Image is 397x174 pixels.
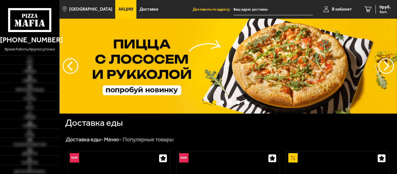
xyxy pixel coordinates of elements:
[118,7,133,12] span: Акции
[139,7,158,12] span: Доставка
[378,58,394,74] button: предыдущий
[220,100,224,104] button: точки переключения
[193,7,234,12] span: Доставить по адресу:
[380,10,391,14] span: 0 шт.
[234,4,313,15] input: Ваш адрес доставки
[244,100,248,104] button: точки переключения
[179,153,188,162] img: Новинка
[380,5,391,9] span: 0 руб.
[236,100,240,104] button: точки переключения
[212,100,216,104] button: точки переключения
[332,7,352,12] span: В кабинет
[228,100,232,104] button: точки переключения
[70,153,79,162] img: Новинка
[69,7,112,12] span: [GEOGRAPHIC_DATA]
[66,136,103,143] a: Доставка еды-
[288,153,298,162] img: Акционный
[65,118,123,128] h1: Доставка еды
[63,58,78,74] button: следующий
[104,136,121,143] a: Меню-
[123,136,173,143] div: Популярные товары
